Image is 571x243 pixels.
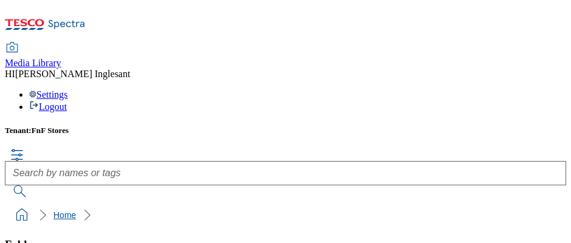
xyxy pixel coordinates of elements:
[5,43,61,69] a: Media Library
[12,205,32,225] a: home
[5,204,566,227] nav: breadcrumb
[53,210,76,220] a: Home
[5,126,566,135] h5: Tenant:
[15,69,130,79] span: [PERSON_NAME] Inglesant
[29,89,68,100] a: Settings
[5,58,61,68] span: Media Library
[5,161,566,185] input: Search by names or tags
[32,126,69,135] span: FnF Stores
[29,101,67,112] a: Logout
[5,69,15,79] span: HI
